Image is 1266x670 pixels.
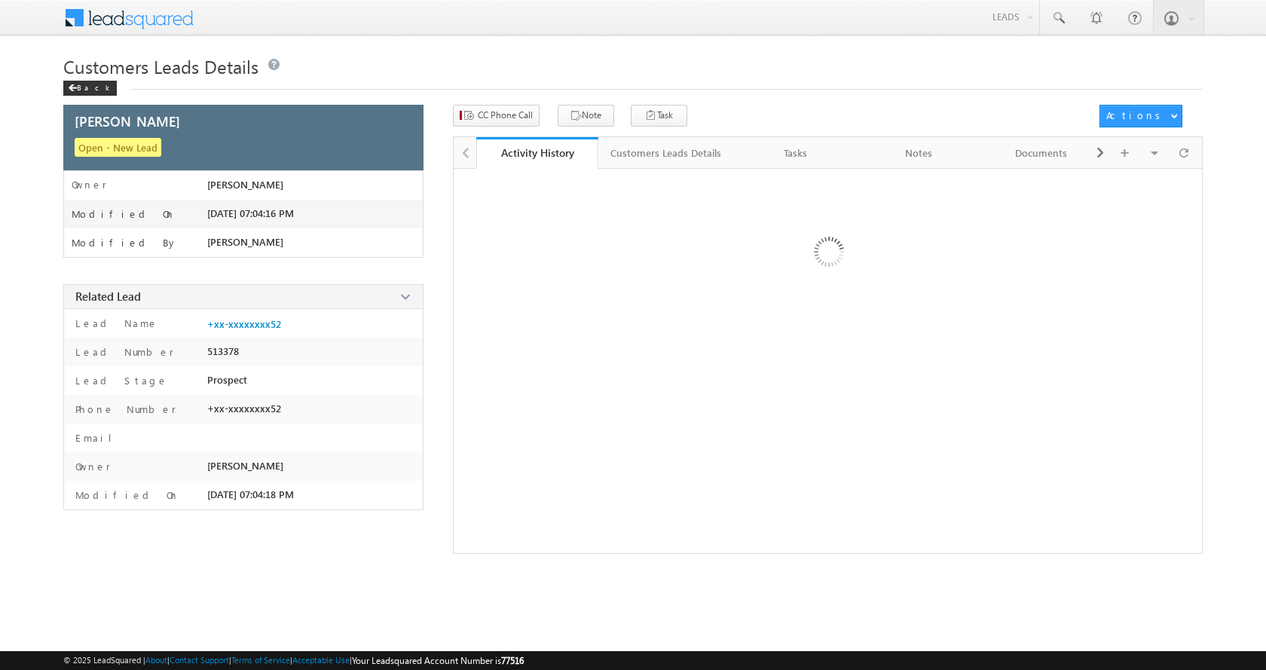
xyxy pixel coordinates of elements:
span: Customers Leads Details [63,54,258,78]
div: Documents [992,144,1090,162]
span: [DATE] 07:04:18 PM [207,488,294,500]
label: Lead Name [72,317,158,330]
span: Your Leadsquared Account Number is [352,655,524,666]
span: +xx-xxxxxxxx52 [207,402,281,415]
label: Email [72,431,124,445]
span: [PERSON_NAME] [75,115,180,128]
div: Activity History [488,145,588,160]
label: Lead Number [72,345,174,359]
span: [PERSON_NAME] [207,460,283,472]
span: Open - New Lead [75,138,161,157]
label: Modified On [72,488,179,502]
span: [PERSON_NAME] [207,236,283,248]
span: Prospect [207,374,247,386]
button: CC Phone Call [453,105,540,127]
a: Activity History [476,137,599,169]
span: Related Lead [75,289,141,304]
div: Customers Leads Details [610,144,721,162]
div: Tasks [747,144,844,162]
a: Notes [858,137,980,169]
button: Note [558,105,614,127]
img: Loading ... [750,176,906,332]
span: © 2025 LeadSquared | | | | | [63,653,524,668]
a: Contact Support [170,655,229,665]
a: Tasks [735,137,858,169]
a: Customers Leads Details [598,137,735,169]
button: Actions [1099,105,1182,127]
a: Acceptable Use [292,655,350,665]
button: Task [631,105,687,127]
div: Notes [870,144,967,162]
label: Modified On [72,208,176,220]
span: [PERSON_NAME] [207,179,283,191]
a: +xx-xxxxxxxx52 [207,318,281,330]
a: About [145,655,167,665]
label: Owner [72,179,107,191]
a: Documents [980,137,1103,169]
span: 513378 [207,345,239,357]
span: [DATE] 07:04:16 PM [207,207,294,219]
div: Back [63,81,117,96]
a: Terms of Service [231,655,290,665]
span: 77516 [501,655,524,666]
label: Lead Stage [72,374,168,387]
label: Modified By [72,237,178,249]
div: Actions [1106,109,1166,122]
span: CC Phone Call [478,109,533,122]
label: Owner [72,460,111,473]
label: Phone Number [72,402,176,416]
